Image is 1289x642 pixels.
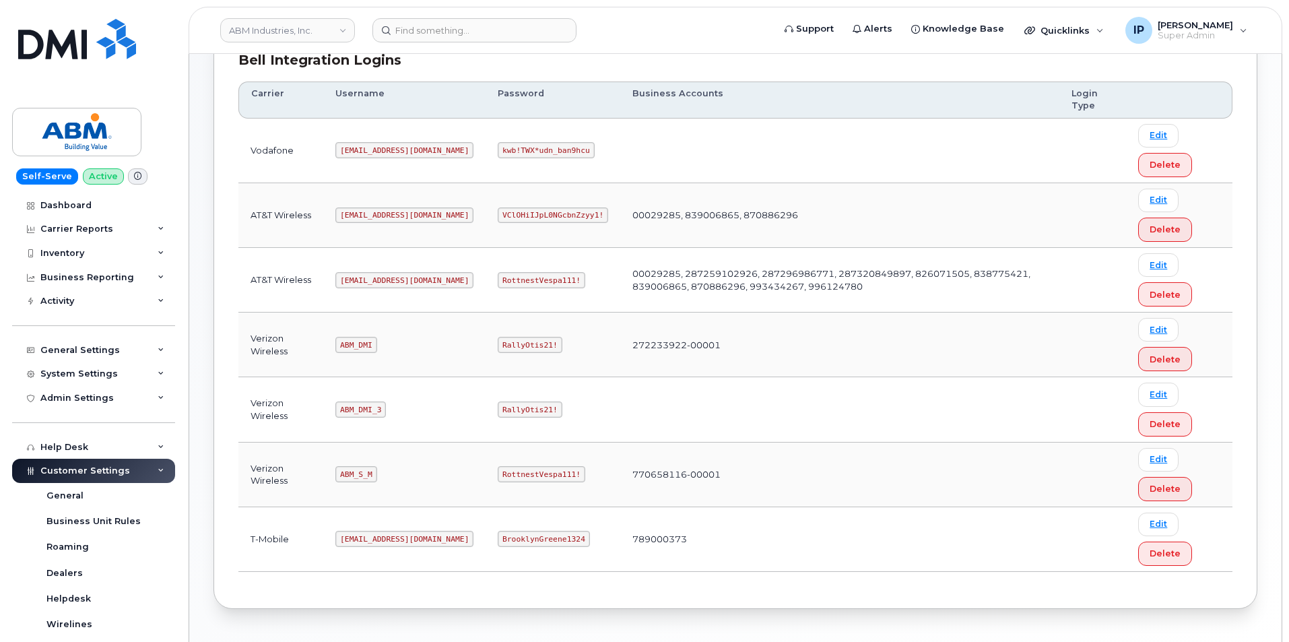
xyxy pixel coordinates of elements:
span: Delete [1150,223,1181,236]
a: Edit [1138,318,1179,342]
button: Delete [1138,412,1192,437]
button: Delete [1138,153,1192,177]
a: Edit [1138,189,1179,212]
a: Knowledge Base [902,15,1014,42]
td: 789000373 [620,507,1059,572]
code: VClOHiIJpL0NGcbnZzyy1! [498,207,608,224]
a: Support [775,15,843,42]
a: Edit [1138,383,1179,406]
span: IP [1133,22,1144,38]
td: 272233922-00001 [620,313,1059,377]
a: ABM Industries, Inc. [220,18,355,42]
span: Delete [1150,353,1181,366]
code: RottnestVespa111! [498,466,585,482]
code: ABM_S_M [335,466,376,482]
td: Verizon Wireless [238,377,323,442]
span: Quicklinks [1040,25,1090,36]
span: Alerts [864,22,892,36]
span: Super Admin [1158,30,1233,41]
td: 00029285, 839006865, 870886296 [620,183,1059,248]
span: Support [796,22,834,36]
td: 770658116-00001 [620,443,1059,507]
span: Delete [1150,547,1181,560]
td: AT&T Wireless [238,183,323,248]
th: Carrier [238,82,323,119]
a: Edit [1138,513,1179,536]
span: Delete [1150,288,1181,301]
a: Edit [1138,448,1179,472]
code: kwb!TWX*udn_ban9hcu [498,142,594,158]
code: [EMAIL_ADDRESS][DOMAIN_NAME] [335,142,473,158]
span: Delete [1150,482,1181,495]
button: Delete [1138,218,1192,242]
code: [EMAIL_ADDRESS][DOMAIN_NAME] [335,272,473,288]
td: Vodafone [238,119,323,183]
button: Delete [1138,477,1192,501]
code: ABM_DMI_3 [335,402,386,418]
td: Verizon Wireless [238,313,323,377]
span: [PERSON_NAME] [1158,20,1233,30]
code: RottnestVespa111! [498,272,585,288]
code: BrooklynGreene1324 [498,531,589,547]
code: [EMAIL_ADDRESS][DOMAIN_NAME] [335,531,473,547]
a: Edit [1138,253,1179,277]
button: Delete [1138,347,1192,371]
th: Username [323,82,486,119]
a: Edit [1138,124,1179,148]
span: Delete [1150,418,1181,430]
button: Delete [1138,542,1192,566]
th: Login Type [1059,82,1126,119]
a: Alerts [843,15,902,42]
code: RallyOtis21! [498,402,562,418]
div: Quicklinks [1015,17,1113,44]
span: Knowledge Base [923,22,1004,36]
span: Delete [1150,158,1181,171]
td: 00029285, 287259102926, 287296986771, 287320849897, 826071505, 838775421, 839006865, 870886296, 9... [620,248,1059,313]
code: [EMAIL_ADDRESS][DOMAIN_NAME] [335,207,473,224]
td: Verizon Wireless [238,443,323,507]
td: AT&T Wireless [238,248,323,313]
td: T-Mobile [238,507,323,572]
input: Find something... [372,18,576,42]
th: Business Accounts [620,82,1059,119]
div: Bell Integration Logins [238,51,1232,70]
button: Delete [1138,282,1192,307]
div: Ione Partin [1116,17,1257,44]
code: RallyOtis21! [498,337,562,353]
th: Password [486,82,620,119]
code: ABM_DMI [335,337,376,353]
